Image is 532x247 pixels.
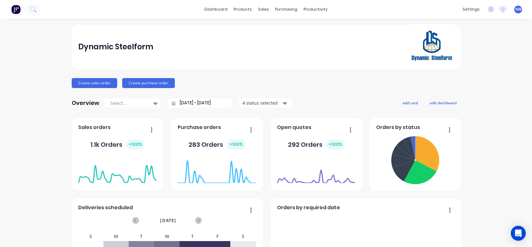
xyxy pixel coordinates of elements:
[160,217,176,224] span: [DATE]
[231,5,255,14] div: products
[122,78,175,88] button: Create purchase order
[205,232,231,241] div: F
[230,232,256,241] div: S
[201,5,231,14] a: dashboard
[277,124,311,131] span: Open quotes
[72,78,117,88] button: Create sales order
[126,139,145,150] div: + 100 %
[72,97,99,109] div: Overview
[426,99,461,107] button: edit dashboard
[399,99,422,107] button: add card
[78,41,153,53] div: Dynamic Steelform
[255,5,272,14] div: sales
[376,124,420,131] span: Orders by status
[459,5,483,14] div: settings
[227,139,245,150] div: + 100 %
[78,204,133,211] span: Deliveries scheduled
[239,98,292,108] button: 4 status selected
[154,232,180,241] div: W
[189,139,245,150] div: 283 Orders
[288,139,345,150] div: 292 Orders
[300,5,331,14] div: productivity
[11,5,21,14] img: Factory
[90,139,145,150] div: 1.1k Orders
[178,124,221,131] span: Purchase orders
[511,226,526,241] div: Open Intercom Messenger
[180,232,205,241] div: T
[78,124,111,131] span: Sales orders
[242,100,282,106] div: 4 status selected
[103,232,129,241] div: M
[515,7,521,12] span: NW
[410,24,454,69] img: Dynamic Steelform
[272,5,300,14] div: purchasing
[78,232,103,241] div: S
[129,232,154,241] div: T
[326,139,345,150] div: + 100 %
